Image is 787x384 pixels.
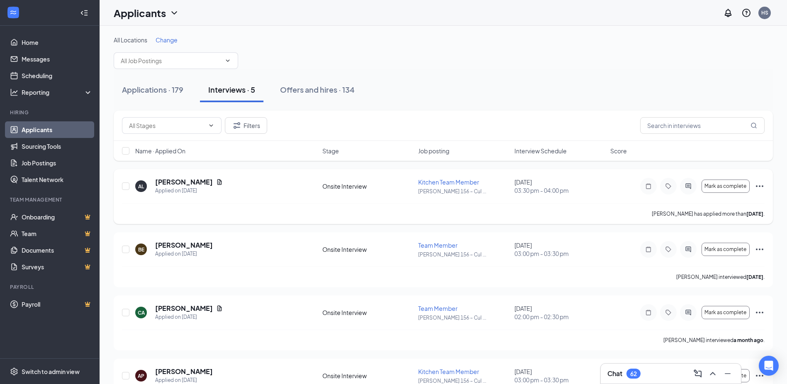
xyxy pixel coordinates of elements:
svg: ActiveChat [683,246,693,253]
svg: Document [216,305,223,312]
a: Job Postings [22,155,93,171]
svg: ComposeMessage [693,369,703,379]
button: Minimize [721,367,734,380]
svg: ChevronDown [208,122,214,129]
div: Onsite Interview [322,182,413,190]
div: Payroll [10,283,91,290]
span: Mark as complete [704,183,746,189]
div: AL [138,183,144,190]
span: Kitchen Team Member [418,178,479,186]
input: Search in interviews [640,117,765,134]
input: All Stages [129,121,205,130]
svg: Ellipses [755,371,765,381]
svg: Tag [663,309,673,316]
p: [PERSON_NAME] 156 – Cul ... [418,314,509,321]
h5: [PERSON_NAME] [155,367,213,376]
span: 03:00 pm - 03:30 pm [514,376,605,384]
a: Scheduling [22,67,93,84]
input: All Job Postings [121,56,221,65]
a: Applicants [22,121,93,138]
svg: Ellipses [755,181,765,191]
h3: Chat [607,369,622,378]
svg: Note [643,309,653,316]
svg: ActiveChat [683,309,693,316]
svg: Collapse [80,9,88,17]
span: Change [156,36,178,44]
span: Interview Schedule [514,147,567,155]
div: CA [138,309,145,316]
b: a month ago [733,337,763,343]
svg: ChevronDown [169,8,179,18]
div: Interviews · 5 [208,84,255,95]
button: ChevronUp [706,367,719,380]
a: TeamCrown [22,225,93,242]
div: Onsite Interview [322,245,413,254]
h5: [PERSON_NAME] [155,304,213,313]
b: [DATE] [746,274,763,280]
svg: Analysis [10,88,18,96]
h5: [PERSON_NAME] [155,177,213,187]
button: Mark as complete [702,180,750,193]
svg: Tag [663,246,673,253]
svg: Minimize [723,369,733,379]
button: Mark as complete [702,306,750,319]
p: [PERSON_NAME] has applied more than . [652,210,765,217]
div: [DATE] [514,367,605,384]
div: Reporting [22,88,93,96]
div: Applied on [DATE] [155,250,213,258]
svg: MagnifyingGlass [750,122,757,129]
div: [DATE] [514,241,605,258]
span: Team Member [418,305,458,312]
div: Switch to admin view [22,367,80,376]
div: Open Intercom Messenger [759,356,779,376]
div: AP [138,372,144,379]
div: Applied on [DATE] [155,187,223,195]
p: [PERSON_NAME] interviewed . [663,337,765,344]
span: Score [610,147,627,155]
a: SurveysCrown [22,258,93,275]
a: DocumentsCrown [22,242,93,258]
a: Sourcing Tools [22,138,93,155]
p: [PERSON_NAME] interviewed . [676,273,765,281]
svg: ActiveChat [683,183,693,190]
div: Hiring [10,109,91,116]
svg: Ellipses [755,244,765,254]
h5: [PERSON_NAME] [155,241,213,250]
button: ComposeMessage [691,367,704,380]
svg: QuestionInfo [741,8,751,18]
svg: Document [216,179,223,185]
div: Team Management [10,196,91,203]
a: Home [22,34,93,51]
svg: ChevronDown [224,57,231,64]
span: 03:30 pm - 04:00 pm [514,186,605,194]
div: 62 [630,370,637,377]
p: [PERSON_NAME] 156 – Cul ... [418,251,509,258]
div: Onsite Interview [322,372,413,380]
div: Onsite Interview [322,308,413,317]
a: OnboardingCrown [22,209,93,225]
span: All Locations [114,36,147,44]
p: [PERSON_NAME] 156 – Cul ... [418,188,509,195]
svg: Tag [663,183,673,190]
svg: WorkstreamLogo [9,8,17,17]
svg: Notifications [723,8,733,18]
button: Mark as complete [702,243,750,256]
span: Job posting [418,147,449,155]
span: Team Member [418,241,458,249]
span: 03:00 pm - 03:30 pm [514,249,605,258]
span: Name · Applied On [135,147,185,155]
svg: Note [643,183,653,190]
svg: Filter [232,121,242,130]
a: Messages [22,51,93,67]
h1: Applicants [114,6,166,20]
div: [DATE] [514,178,605,194]
svg: Settings [10,367,18,376]
a: Talent Network [22,171,93,188]
b: [DATE] [746,211,763,217]
a: PayrollCrown [22,296,93,313]
div: HS [761,9,768,16]
div: Applied on [DATE] [155,313,223,321]
div: Applications · 179 [122,84,183,95]
svg: Note [643,246,653,253]
svg: ChevronUp [708,369,718,379]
